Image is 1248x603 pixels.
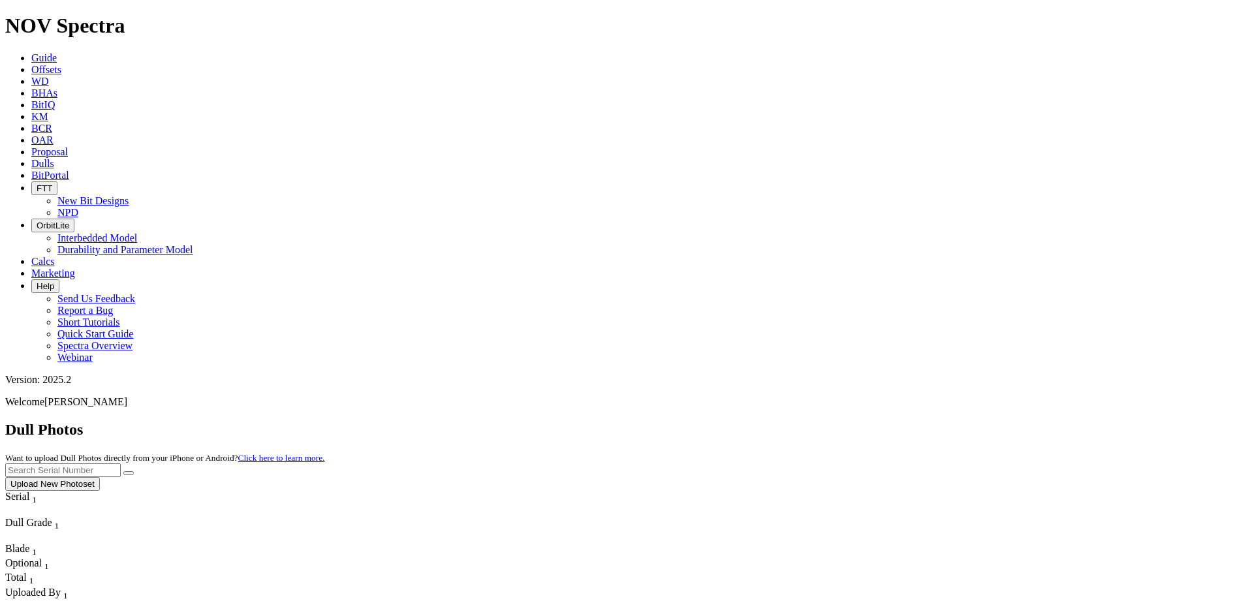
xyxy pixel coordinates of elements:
[5,505,61,517] div: Column Menu
[31,52,57,63] a: Guide
[57,340,133,351] a: Spectra Overview
[5,557,51,572] div: Optional Sort None
[55,521,59,531] sub: 1
[31,134,54,146] a: OAR
[5,517,97,531] div: Dull Grade Sort None
[44,561,49,571] sub: 1
[57,195,129,206] a: New Bit Designs
[32,543,37,554] span: Sort None
[31,170,69,181] a: BitPortal
[5,517,52,528] span: Dull Grade
[5,453,324,463] small: Want to upload Dull Photos directly from your iPhone or Android?
[31,76,49,87] a: WD
[63,587,68,598] span: Sort None
[5,543,51,557] div: Blade Sort None
[31,87,57,99] a: BHAs
[5,477,100,491] button: Upload New Photoset
[57,305,113,316] a: Report a Bug
[32,495,37,504] sub: 1
[5,517,97,543] div: Sort None
[32,491,37,502] span: Sort None
[44,557,49,568] span: Sort None
[5,421,1243,439] h2: Dull Photos
[5,572,51,586] div: Total Sort None
[5,572,27,583] span: Total
[37,183,52,193] span: FTT
[57,207,78,218] a: NPD
[57,293,135,304] a: Send Us Feedback
[63,591,68,600] sub: 1
[31,181,57,195] button: FTT
[31,158,54,169] a: Dulls
[31,64,61,75] a: Offsets
[5,572,51,586] div: Sort None
[5,587,61,598] span: Uploaded By
[5,491,61,517] div: Sort None
[55,517,59,528] span: Sort None
[5,543,29,554] span: Blade
[5,531,97,543] div: Column Menu
[5,374,1243,386] div: Version: 2025.2
[37,221,69,230] span: OrbitLite
[5,587,128,601] div: Uploaded By Sort None
[44,396,127,407] span: [PERSON_NAME]
[31,146,68,157] a: Proposal
[31,256,55,267] a: Calcs
[5,396,1243,408] p: Welcome
[57,317,120,328] a: Short Tutorials
[5,463,121,477] input: Search Serial Number
[31,268,75,279] a: Marketing
[31,279,59,293] button: Help
[5,543,51,557] div: Sort None
[57,232,137,243] a: Interbedded Model
[57,244,193,255] a: Durability and Parameter Model
[31,123,52,134] a: BCR
[5,557,42,568] span: Optional
[57,352,93,363] a: Webinar
[37,281,54,291] span: Help
[29,572,34,583] span: Sort None
[29,576,34,586] sub: 1
[32,547,37,557] sub: 1
[31,219,74,232] button: OrbitLite
[5,14,1243,38] h1: NOV Spectra
[31,111,48,122] a: KM
[5,491,29,502] span: Serial
[31,99,55,110] a: BitIQ
[57,328,133,339] a: Quick Start Guide
[238,453,325,463] a: Click here to learn more.
[5,557,51,572] div: Sort None
[5,491,61,505] div: Serial Sort None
